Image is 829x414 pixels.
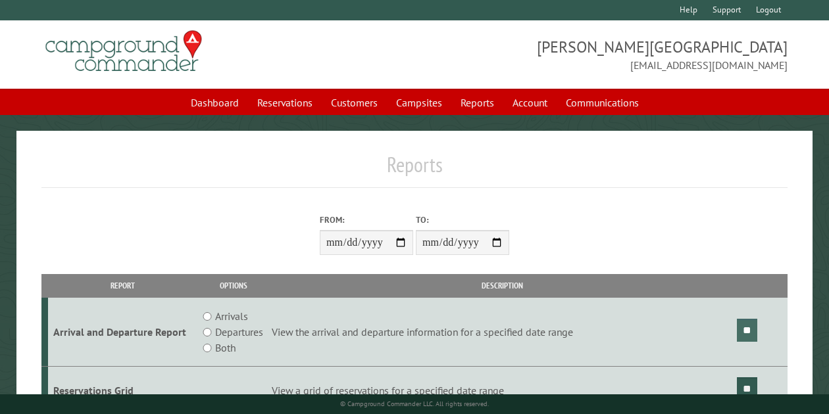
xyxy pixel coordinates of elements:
label: Departures [215,324,263,340]
label: From: [320,214,413,226]
small: © Campground Commander LLC. All rights reserved. [340,400,489,408]
a: Reports [453,90,502,115]
a: Communications [558,90,647,115]
a: Campsites [388,90,450,115]
label: Arrivals [215,308,248,324]
span: [PERSON_NAME][GEOGRAPHIC_DATA] [EMAIL_ADDRESS][DOMAIN_NAME] [414,36,788,73]
th: Options [197,274,270,297]
a: Account [505,90,555,115]
h1: Reports [41,152,788,188]
a: Customers [323,90,386,115]
label: To: [416,214,509,226]
td: Arrival and Departure Report [48,298,197,367]
label: Both [215,340,236,356]
a: Reservations [249,90,320,115]
th: Description [270,274,735,297]
th: Report [48,274,197,297]
img: Campground Commander [41,26,206,77]
td: View the arrival and departure information for a specified date range [270,298,735,367]
a: Dashboard [183,90,247,115]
